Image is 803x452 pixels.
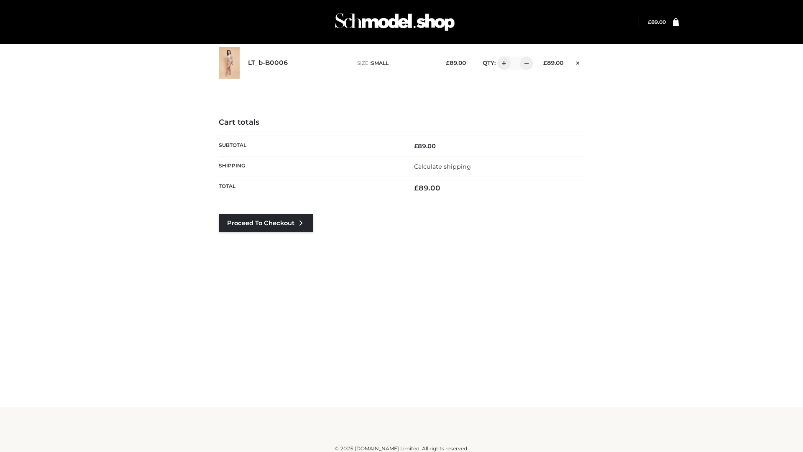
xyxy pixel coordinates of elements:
p: size : [357,59,433,67]
bdi: 89.00 [648,19,666,25]
span: £ [414,142,418,150]
a: LT_b-B0006 [248,59,288,67]
a: £89.00 [648,19,666,25]
a: Remove this item [572,56,584,67]
span: £ [446,59,450,66]
bdi: 89.00 [414,142,436,150]
span: SMALL [371,60,389,66]
th: Total [219,177,401,199]
bdi: 89.00 [543,59,563,66]
span: £ [543,59,547,66]
a: Calculate shipping [414,163,471,170]
span: £ [414,184,419,192]
h4: Cart totals [219,118,584,127]
div: QTY: [474,56,530,70]
th: Shipping [219,156,401,177]
img: Schmodel Admin 964 [332,5,458,39]
bdi: 89.00 [414,184,440,192]
a: Proceed to Checkout [219,214,313,232]
span: £ [648,19,651,25]
th: Subtotal [219,136,401,156]
bdi: 89.00 [446,59,466,66]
